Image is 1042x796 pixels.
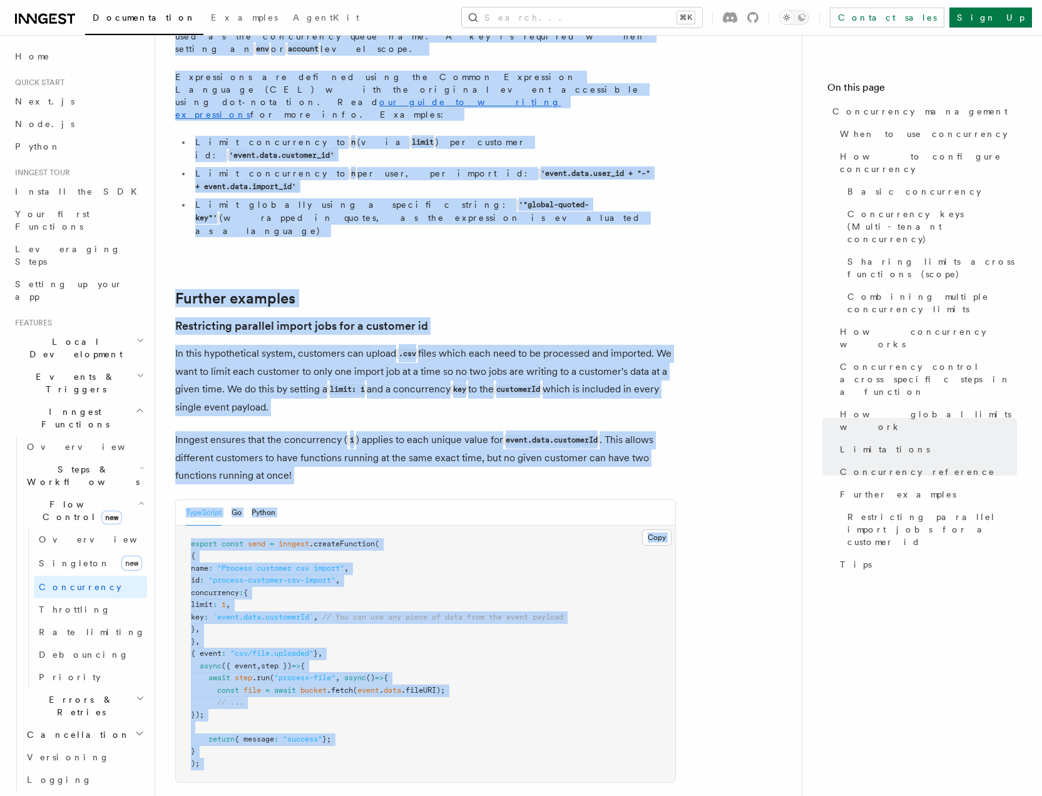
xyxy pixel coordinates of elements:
[840,150,1017,175] span: How to configure concurrency
[15,186,145,196] span: Install the SDK
[15,209,89,232] span: Your first Functions
[222,539,243,548] span: const
[10,436,147,791] div: Inngest Functions
[222,649,226,658] span: :
[842,180,1017,203] a: Basic concurrency
[827,80,1017,100] h4: On this page
[200,576,204,584] span: :
[274,735,278,743] span: :
[22,728,130,741] span: Cancellation
[349,137,357,148] code: n
[15,141,61,151] span: Python
[840,128,1008,140] span: When to use concurrency
[779,10,809,25] button: Toggle dark mode
[213,600,217,609] span: :
[191,637,195,646] span: }
[230,649,314,658] span: "csv/file.uploaded"
[34,528,147,551] a: Overview
[270,539,274,548] span: =
[842,285,1017,320] a: Combining multiple concurrency limits
[101,511,122,524] span: new
[293,13,359,23] span: AgentKit
[842,506,1017,553] a: Restricting parallel import jobs for a customer id
[22,693,136,718] span: Errors & Retries
[265,686,270,695] span: =
[327,384,367,395] code: limit: 1
[192,136,656,162] li: Limit concurrency to (via ) per customer id:
[300,661,305,670] span: {
[335,576,340,584] span: ,
[384,673,388,682] span: {
[191,649,222,658] span: { event
[85,4,203,35] a: Documentation
[191,759,200,768] span: );
[840,443,930,456] span: Limitations
[847,511,1017,548] span: Restricting parallel import jobs for a customer id
[15,119,74,129] span: Node.js
[677,11,695,24] kbd: ⌘K
[232,500,242,526] button: Go
[217,564,344,573] span: "Process customer csv import"
[34,666,147,688] a: Priority
[34,551,147,576] a: Singletonnew
[213,613,314,621] span: `event.data.customerId`
[34,621,147,643] a: Rate limiting
[274,686,296,695] span: await
[22,746,147,768] a: Versioning
[191,747,195,755] span: }
[22,463,140,488] span: Steps & Workflows
[39,605,111,615] span: Throttling
[191,600,213,609] span: limit
[27,442,156,452] span: Overview
[10,318,52,328] span: Features
[192,167,656,193] li: Limit concurrency to per user, per import id:
[451,384,468,395] code: key
[847,255,1017,280] span: Sharing limits across functions (scope)
[318,649,322,658] span: ,
[379,686,384,695] span: .
[39,582,121,592] span: Concurrency
[349,168,357,179] code: n
[191,539,217,548] span: export
[300,686,327,695] span: bucket
[840,466,995,478] span: Concurrency reference
[283,735,322,743] span: "success"
[327,686,353,695] span: .fetch
[314,613,318,621] span: ,
[840,360,1017,398] span: Concurrency control across specific steps in a function
[840,325,1017,350] span: How concurrency works
[847,290,1017,315] span: Combining multiple concurrency limits
[235,673,252,682] span: step
[191,564,208,573] span: name
[10,401,147,436] button: Inngest Functions
[842,203,1017,250] a: Concurrency keys (Multi-tenant concurrency)
[642,529,672,546] button: Copy
[10,406,135,431] span: Inngest Functions
[217,698,243,707] span: // ...
[191,710,204,719] span: });
[10,330,147,365] button: Local Development
[39,650,129,660] span: Debouncing
[203,4,285,34] a: Examples
[15,96,74,106] span: Next.js
[335,673,340,682] span: ,
[208,564,213,573] span: :
[22,528,147,688] div: Flow Controlnew
[191,551,195,560] span: {
[309,539,375,548] span: .createFunction
[835,461,1017,483] a: Concurrency reference
[15,244,121,267] span: Leveraging Steps
[357,686,379,695] span: event
[208,576,335,584] span: "process-customer-csv-import"
[10,45,147,68] a: Home
[261,661,292,670] span: step })
[835,483,1017,506] a: Further examples
[462,8,702,28] button: Search...⌘K
[39,627,145,637] span: Rate limiting
[243,588,248,597] span: {
[835,553,1017,576] a: Tips
[235,735,274,743] span: { message
[322,735,331,743] span: };
[22,723,147,746] button: Cancellation
[10,370,136,395] span: Events & Triggers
